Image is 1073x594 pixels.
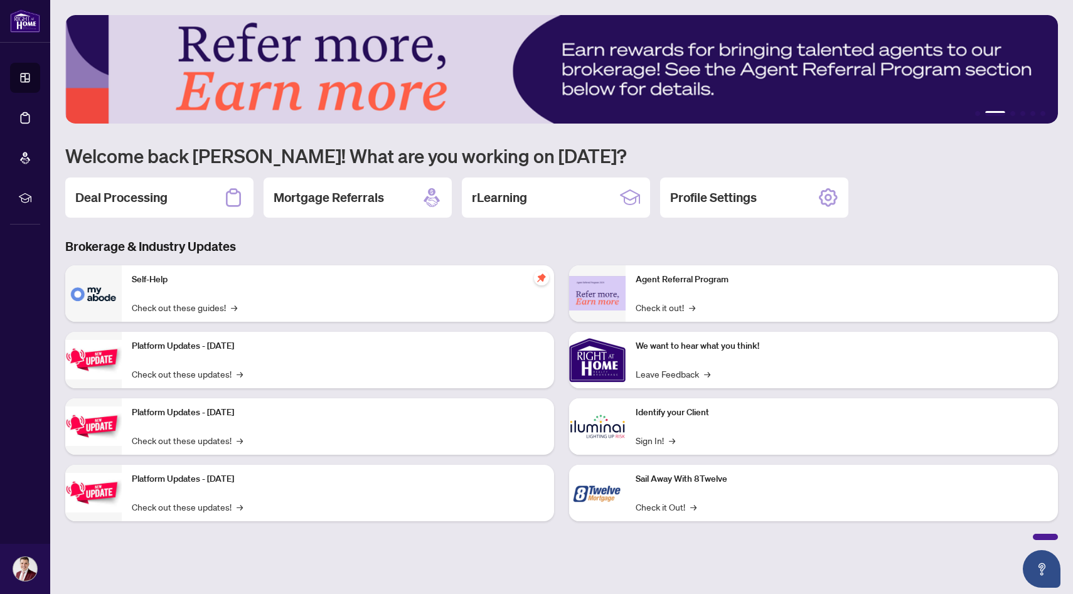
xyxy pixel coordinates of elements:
[132,472,544,486] p: Platform Updates - [DATE]
[689,300,695,314] span: →
[132,406,544,420] p: Platform Updates - [DATE]
[132,433,243,447] a: Check out these updates!→
[132,339,544,353] p: Platform Updates - [DATE]
[636,472,1048,486] p: Sail Away With 8Twelve
[569,276,626,310] img: Agent Referral Program
[636,500,697,514] a: Check it Out!→
[1023,550,1060,588] button: Open asap
[274,189,384,206] h2: Mortgage Referrals
[636,273,1048,287] p: Agent Referral Program
[1020,111,1025,116] button: 4
[65,473,122,512] img: Platform Updates - June 23, 2025
[65,340,122,379] img: Platform Updates - July 21, 2025
[65,406,122,446] img: Platform Updates - July 8, 2025
[690,500,697,514] span: →
[132,500,243,514] a: Check out these updates!→
[636,433,675,447] a: Sign In!→
[636,339,1048,353] p: We want to hear what you think!
[670,189,757,206] h2: Profile Settings
[472,189,527,206] h2: rLearning
[975,111,980,116] button: 1
[65,265,122,322] img: Self-Help
[237,433,243,447] span: →
[237,500,243,514] span: →
[1030,111,1035,116] button: 5
[636,300,695,314] a: Check it out!→
[231,300,237,314] span: →
[132,367,243,381] a: Check out these updates!→
[132,273,544,287] p: Self-Help
[65,238,1058,255] h3: Brokerage & Industry Updates
[636,406,1048,420] p: Identify your Client
[704,367,710,381] span: →
[132,300,237,314] a: Check out these guides!→
[569,398,626,455] img: Identify your Client
[75,189,168,206] h2: Deal Processing
[1010,111,1015,116] button: 3
[636,367,710,381] a: Leave Feedback→
[669,433,675,447] span: →
[1040,111,1045,116] button: 6
[237,367,243,381] span: →
[569,465,626,521] img: Sail Away With 8Twelve
[13,557,37,581] img: Profile Icon
[10,9,40,33] img: logo
[569,332,626,388] img: We want to hear what you think!
[534,270,549,285] span: pushpin
[65,144,1058,167] h1: Welcome back [PERSON_NAME]! What are you working on [DATE]?
[985,111,1005,116] button: 2
[65,15,1058,124] img: Slide 1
